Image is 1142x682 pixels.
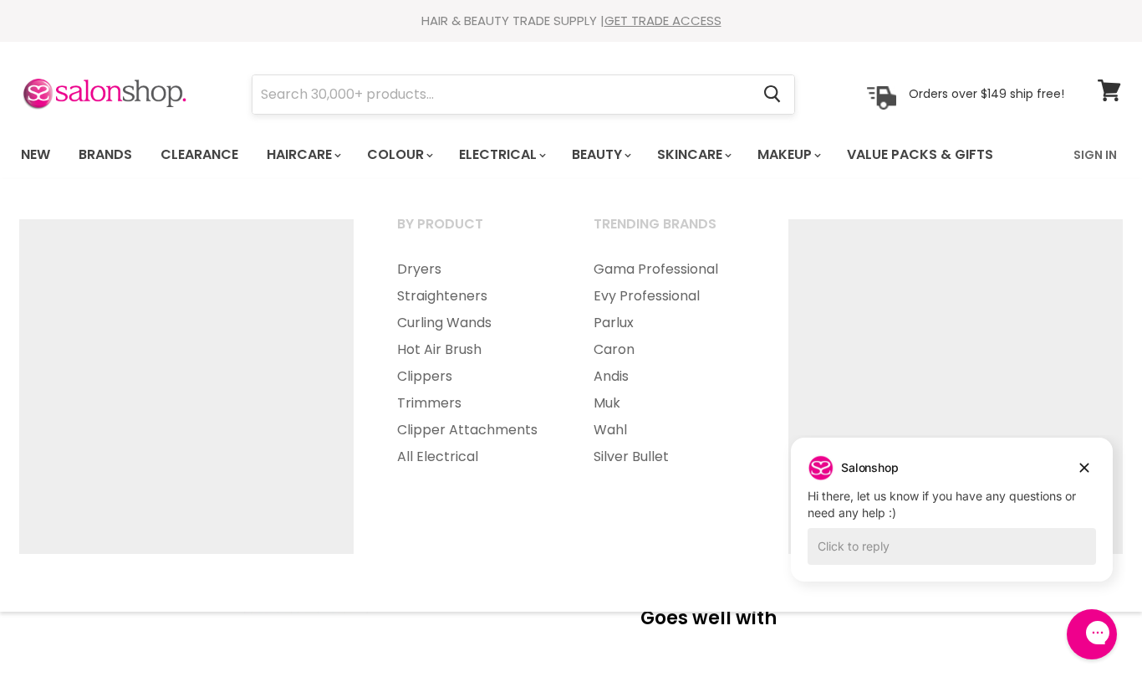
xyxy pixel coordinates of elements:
[376,310,569,336] a: Curling Wands
[573,256,766,283] a: Gama Professional
[573,417,766,444] a: Wahl
[573,256,766,470] ul: Main menu
[446,137,556,172] a: Electrical
[8,131,1035,179] ul: Main menu
[745,137,831,172] a: Makeup
[376,444,569,470] a: All Electrical
[254,137,351,172] a: Haircare
[645,137,742,172] a: Skincare
[604,12,721,29] a: GET TRADE ACCESS
[559,137,641,172] a: Beauty
[8,137,63,172] a: New
[573,336,766,363] a: Caron
[573,283,766,310] a: Evy Professional
[376,417,569,444] a: Clipper Attachments
[252,75,750,114] input: Search
[376,256,569,283] a: Dryers
[909,86,1064,101] p: Orders over $149 ship free!
[148,137,251,172] a: Clearance
[252,74,795,115] form: Product
[834,137,1006,172] a: Value Packs & Gifts
[376,336,569,363] a: Hot Air Brush
[778,435,1125,607] iframe: Gorgias live chat campaigns
[376,363,569,390] a: Clippers
[376,283,569,310] a: Straighteners
[376,211,569,253] a: By Product
[1058,603,1125,665] iframe: Gorgias live chat messenger
[573,363,766,390] a: Andis
[573,211,766,253] a: Trending Brands
[376,390,569,417] a: Trimmers
[354,137,443,172] a: Colour
[1063,137,1127,172] a: Sign In
[376,256,569,470] ul: Main menu
[66,137,145,172] a: Brands
[573,390,766,417] a: Muk
[750,75,794,114] button: Search
[573,310,766,336] a: Parlux
[573,444,766,470] a: Silver Bullet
